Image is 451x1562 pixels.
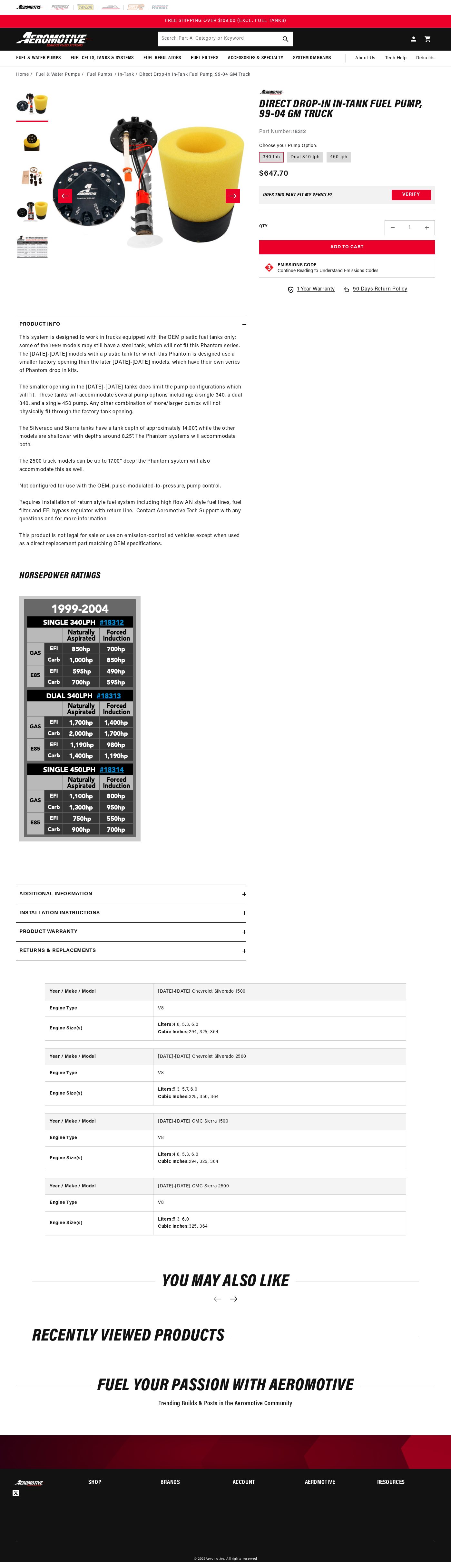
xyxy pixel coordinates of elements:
strong: Cubic Inches: [158,1159,189,1164]
th: Engine Size(s) [45,1082,153,1105]
button: Load image 2 in gallery view [16,125,48,157]
media-gallery: Gallery Viewer [16,90,246,302]
summary: Additional information [16,885,246,904]
summary: Account [233,1480,290,1486]
h1: Direct Drop-In In-Tank Fuel Pump, 99-04 GM Truck [259,100,435,120]
p: Continue Reading to Understand Emissions Codes [278,268,378,274]
p: This system is designed to work in trucks equipped with the OEM plastic fuel tanks only; some of ... [19,334,243,556]
span: Accessories & Specialty [228,55,283,62]
summary: Returns & replacements [16,942,246,960]
button: Load image 1 in gallery view [16,90,48,122]
img: Aeromotive [14,32,94,47]
strong: 18312 [293,129,306,134]
h2: Fuel Your Passion with Aeromotive [16,1378,435,1393]
strong: Emissions Code [278,263,317,268]
summary: Installation Instructions [16,904,246,923]
button: Add to Cart [259,240,435,255]
h2: Product Info [19,320,60,329]
summary: Aeromotive [305,1480,363,1486]
a: About Us [350,51,380,66]
strong: Liters: [158,1087,173,1092]
label: Dual 340 lph [287,152,323,162]
span: Fuel & Water Pumps [16,55,61,62]
summary: Fuel Filters [186,51,223,66]
td: V8 [153,1195,406,1211]
h2: Additional information [19,890,92,899]
li: Direct Drop-In In-Tank Fuel Pump, 99-04 GM Truck [139,71,250,78]
a: Fuel Pumps [87,71,113,78]
img: Emissions code [264,262,274,273]
th: Engine Size(s) [45,1017,153,1040]
button: Load image 3 in gallery view [16,161,48,193]
td: 4.8, 5.3, 6.0 294, 325, 364 [153,1017,406,1040]
th: Year / Make / Model [45,1049,153,1065]
a: Fuel & Water Pumps [36,71,80,78]
th: Engine Size(s) [45,1146,153,1170]
span: Tech Help [385,55,407,62]
span: Fuel Filters [191,55,218,62]
li: In-Tank [118,71,139,78]
a: Aeromotive [206,1557,224,1561]
td: V8 [153,1065,406,1082]
summary: Fuel & Water Pumps [11,51,66,66]
h2: Product warranty [19,928,78,936]
h6: Horsepower Ratings [19,572,243,580]
label: QTY [259,224,267,229]
th: Engine Type [45,1000,153,1017]
button: Load image 4 in gallery view [16,196,48,228]
td: [DATE]-[DATE] GMC Sierra 1500 [153,1114,406,1130]
summary: Product warranty [16,923,246,941]
button: Next slide [227,1292,241,1306]
button: Slide left [58,189,72,203]
h2: Returns & replacements [19,947,96,955]
summary: Shop [88,1480,146,1486]
button: Verify [392,190,431,200]
span: System Diagrams [293,55,331,62]
td: 5.3, 5.7, 6.0 325, 350, 364 [153,1082,406,1105]
summary: Product Info [16,315,246,334]
th: Year / Make / Model [45,1114,153,1130]
span: Trending Builds & Posts in the Aeromotive Community [159,1400,292,1407]
button: Emissions CodeContinue Reading to Understand Emissions Codes [278,262,378,274]
strong: Liters: [158,1152,173,1157]
h2: You may also like [32,1274,419,1289]
summary: Rebuilds [411,51,440,66]
summary: Tech Help [380,51,411,66]
input: Search by Part Number, Category or Keyword [158,32,293,46]
th: Engine Type [45,1065,153,1082]
summary: Fuel Regulators [139,51,186,66]
th: Engine Type [45,1130,153,1146]
div: Part Number: [259,128,435,136]
span: Rebuilds [416,55,435,62]
a: 90 Days Return Policy [343,285,407,300]
span: $647.70 [259,168,289,180]
a: Home [16,71,29,78]
td: V8 [153,1130,406,1146]
strong: Cubic Inches: [158,1095,189,1099]
strong: Cubic Inches: [158,1030,189,1035]
img: Aeromotive [14,1480,46,1486]
span: Fuel Regulators [143,55,181,62]
th: Engine Size(s) [45,1211,153,1235]
summary: System Diagrams [288,51,336,66]
td: [DATE]-[DATE] Chevrolet Silverado 2500 [153,1049,406,1065]
legend: Choose your Pump Option: [259,142,318,149]
summary: Resources [377,1480,435,1486]
nav: breadcrumbs [16,71,435,78]
small: © 2025 . [194,1557,225,1561]
span: FREE SHIPPING OVER $109.00 (EXCL. FUEL TANKS) [165,18,286,23]
td: 4.8, 5.3, 6.0 294, 325, 364 [153,1146,406,1170]
span: 90 Days Return Policy [353,285,407,300]
strong: Liters: [158,1022,173,1027]
h2: Installation Instructions [19,909,100,918]
td: V8 [153,1000,406,1017]
summary: Fuel Cells, Tanks & Systems [66,51,139,66]
h2: Brands [161,1480,218,1486]
h2: Recently Viewed Products [32,1329,419,1344]
summary: Accessories & Specialty [223,51,288,66]
button: Load image 5 in gallery view [16,231,48,264]
button: search button [279,32,293,46]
